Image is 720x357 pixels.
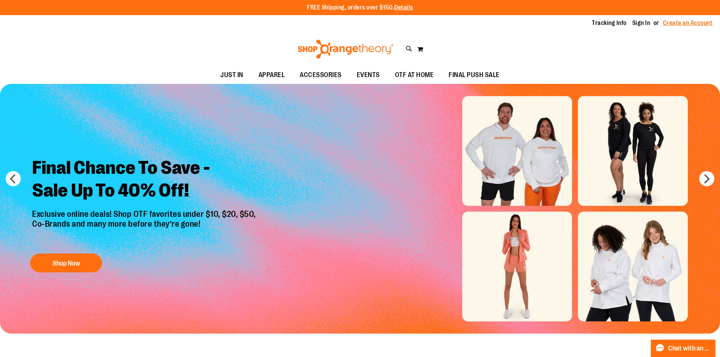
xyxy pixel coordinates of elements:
span: ACCESSORIES [300,66,342,83]
button: next [699,171,714,186]
span: Chat with an Expert [668,345,711,352]
p: FREE Shipping, orders over $150. [307,3,413,12]
span: FINAL PUSH SALE [449,66,500,83]
span: OTF AT HOME [395,66,434,83]
h2: Final Chance To Save - Sale Up To 40% Off! [26,151,263,209]
a: EVENTS [349,66,387,84]
a: OTF AT HOME [387,66,441,84]
span: APPAREL [259,66,285,83]
button: Chat with an Expert [651,340,716,357]
span: EVENTS [357,66,380,83]
a: APPAREL [251,66,293,84]
button: Shop Now [30,253,102,272]
span: JUST IN [220,66,243,83]
a: Create an Account [663,19,713,27]
a: Final Chance To Save -Sale Up To 40% Off! Exclusive online deals! Shop OTF favorites under $10, $... [26,151,263,277]
a: Details [394,4,413,11]
a: FINAL PUSH SALE [441,66,507,84]
a: Tracking Info [592,19,627,27]
a: ACCESSORIES [292,66,349,84]
p: Exclusive online deals! Shop OTF favorites under $10, $20, $50, Co-Brands and many more before th... [26,209,263,246]
img: Shop Orangetheory [297,40,395,59]
a: JUST IN [213,66,251,84]
button: prev [6,171,21,186]
a: Sign In [632,19,650,27]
